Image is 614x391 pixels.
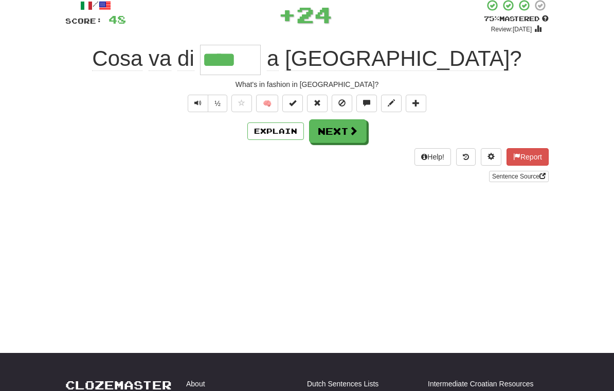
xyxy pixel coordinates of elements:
button: 🧠 [256,95,278,112]
span: va [149,46,171,71]
span: a [267,46,279,71]
a: Sentence Source [489,171,549,182]
button: Explain [247,122,304,140]
button: Ignore sentence (alt+i) [332,95,352,112]
button: Discuss sentence (alt+u) [356,95,377,112]
button: Favorite sentence (alt+f) [231,95,252,112]
button: Set this sentence to 100% Mastered (alt+m) [282,95,303,112]
button: Next [309,119,367,143]
button: Reset to 0% Mastered (alt+r) [307,95,328,112]
span: 24 [296,2,332,27]
span: di [177,46,194,71]
span: [GEOGRAPHIC_DATA] [285,46,510,71]
span: 48 [109,13,126,26]
div: Text-to-speech controls [186,95,227,112]
button: ½ [208,95,227,112]
button: Edit sentence (alt+d) [381,95,402,112]
button: Help! [414,148,451,166]
button: Add to collection (alt+a) [406,95,426,112]
span: Score: [65,16,102,25]
button: Round history (alt+y) [456,148,476,166]
button: Play sentence audio (ctl+space) [188,95,208,112]
span: Cosa [92,46,142,71]
a: Dutch Sentences Lists [307,379,378,389]
a: Intermediate Croatian Resources [428,379,533,389]
span: ? [261,46,521,71]
div: What's in fashion in [GEOGRAPHIC_DATA]? [65,79,549,90]
a: About [186,379,205,389]
button: Report [507,148,549,166]
div: Mastered [484,14,549,24]
span: 75 % [484,14,499,23]
small: Review: [DATE] [491,26,532,33]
